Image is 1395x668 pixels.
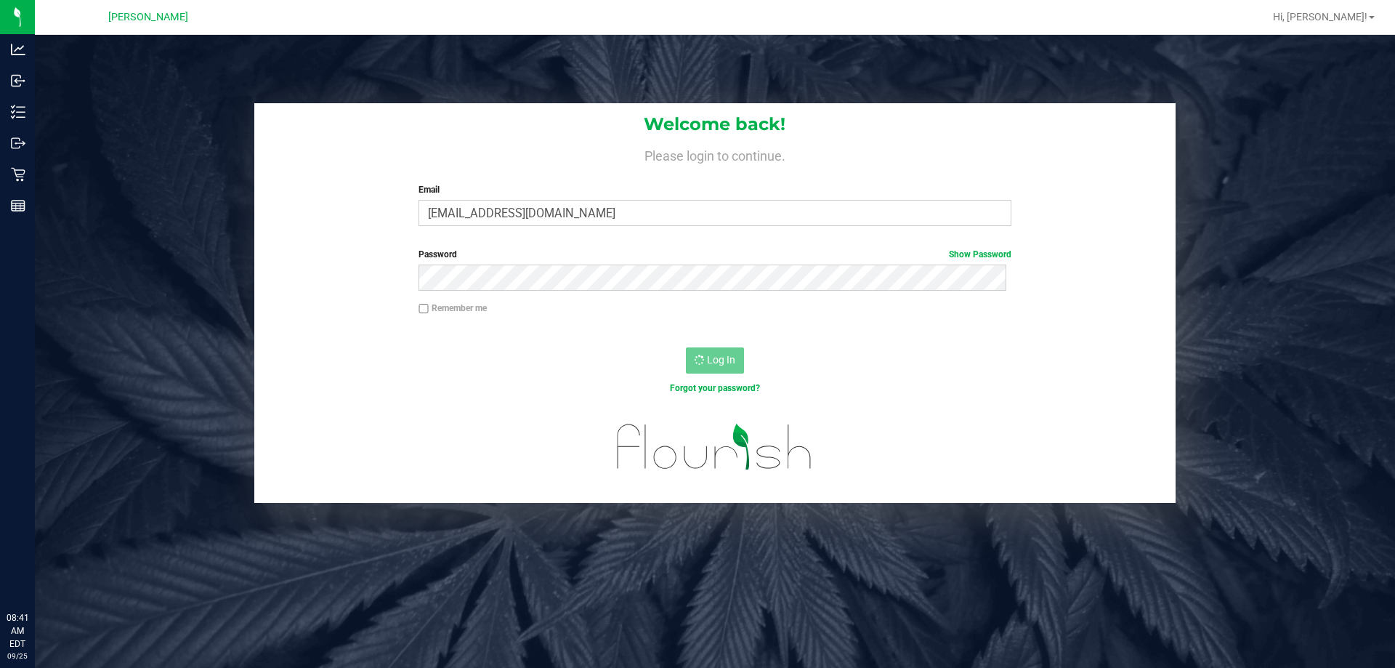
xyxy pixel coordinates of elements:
[11,136,25,150] inline-svg: Outbound
[418,302,487,315] label: Remember me
[686,347,744,374] button: Log In
[599,410,830,484] img: flourish_logo.svg
[670,383,760,393] a: Forgot your password?
[949,249,1011,259] a: Show Password
[418,183,1011,196] label: Email
[418,249,457,259] span: Password
[707,354,735,366] span: Log In
[11,105,25,119] inline-svg: Inventory
[7,651,28,661] p: 09/25
[11,198,25,213] inline-svg: Reports
[11,167,25,182] inline-svg: Retail
[11,42,25,57] inline-svg: Analytics
[11,73,25,88] inline-svg: Inbound
[7,611,28,651] p: 08:41 AM EDT
[1273,11,1367,23] span: Hi, [PERSON_NAME]!
[254,145,1176,163] h4: Please login to continue.
[254,115,1176,134] h1: Welcome back!
[108,11,188,23] span: [PERSON_NAME]
[418,304,429,314] input: Remember me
